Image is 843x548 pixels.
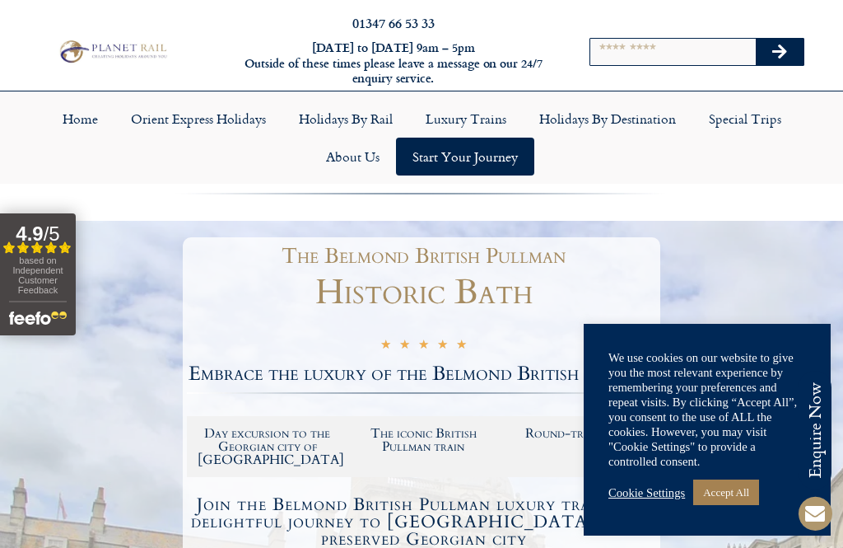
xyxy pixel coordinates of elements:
[55,38,170,66] img: Planet Rail Train Holidays Logo
[189,496,658,548] h4: Join the Belmond British Pullman luxury train on a delightful journey to [GEOGRAPHIC_DATA]’s best...
[380,337,467,354] div: 5/5
[187,364,660,384] h2: Embrace the luxury of the Belmond British Pullman
[409,100,523,138] a: Luxury Trains
[692,100,798,138] a: Special Trips
[8,100,835,176] nav: Menu
[523,100,692,138] a: Holidays by Destination
[608,350,806,469] div: We use cookies on our website to give you the most relevant experience by remembering your prefer...
[608,485,685,500] a: Cookie Settings
[46,100,114,138] a: Home
[195,246,652,267] h1: The Belmond British Pullman
[354,427,494,453] h2: The iconic British Pullman train
[187,275,660,310] h1: Historic Bath
[380,339,391,354] i: ★
[510,427,650,440] h2: Round-trip travel
[399,339,410,354] i: ★
[352,13,435,32] a: 01347 66 53 33
[198,427,338,466] h2: Day excursion to the Georgian city of [GEOGRAPHIC_DATA]
[282,100,409,138] a: Holidays by Rail
[114,100,282,138] a: Orient Express Holidays
[418,339,429,354] i: ★
[229,40,558,87] h6: [DATE] to [DATE] 9am – 5pm Outside of these times please leave a message on our 24/7 enquiry serv...
[756,39,803,65] button: Search
[693,480,759,505] a: Accept All
[437,339,448,354] i: ★
[456,339,467,354] i: ★
[396,138,534,176] a: Start your Journey
[310,138,396,176] a: About Us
